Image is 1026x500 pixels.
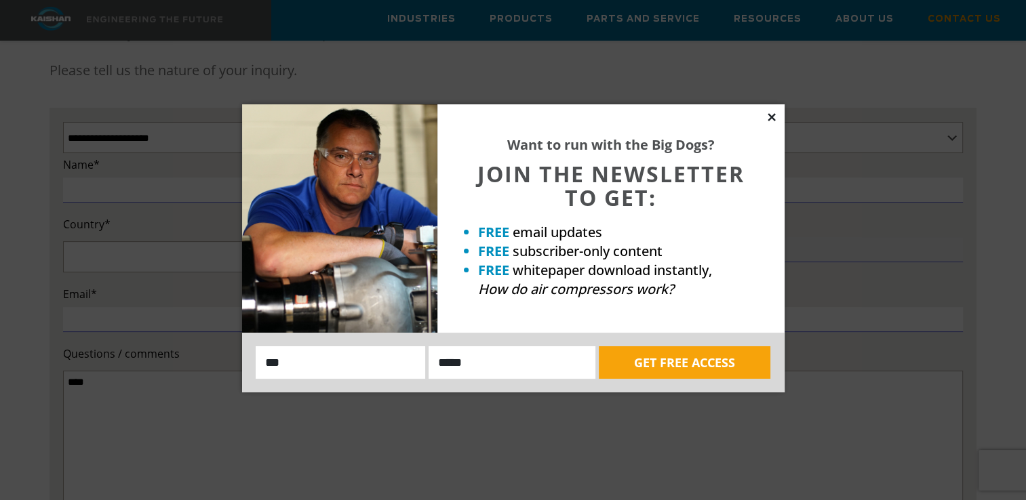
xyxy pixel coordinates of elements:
[513,261,712,279] span: whitepaper download instantly,
[256,346,426,379] input: Name:
[513,223,602,241] span: email updates
[478,223,509,241] strong: FREE
[513,242,663,260] span: subscriber-only content
[507,136,715,154] strong: Want to run with the Big Dogs?
[766,111,778,123] button: Close
[478,242,509,260] strong: FREE
[478,280,674,298] em: How do air compressors work?
[477,159,745,212] span: JOIN THE NEWSLETTER TO GET:
[478,261,509,279] strong: FREE
[599,346,770,379] button: GET FREE ACCESS
[429,346,595,379] input: Email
